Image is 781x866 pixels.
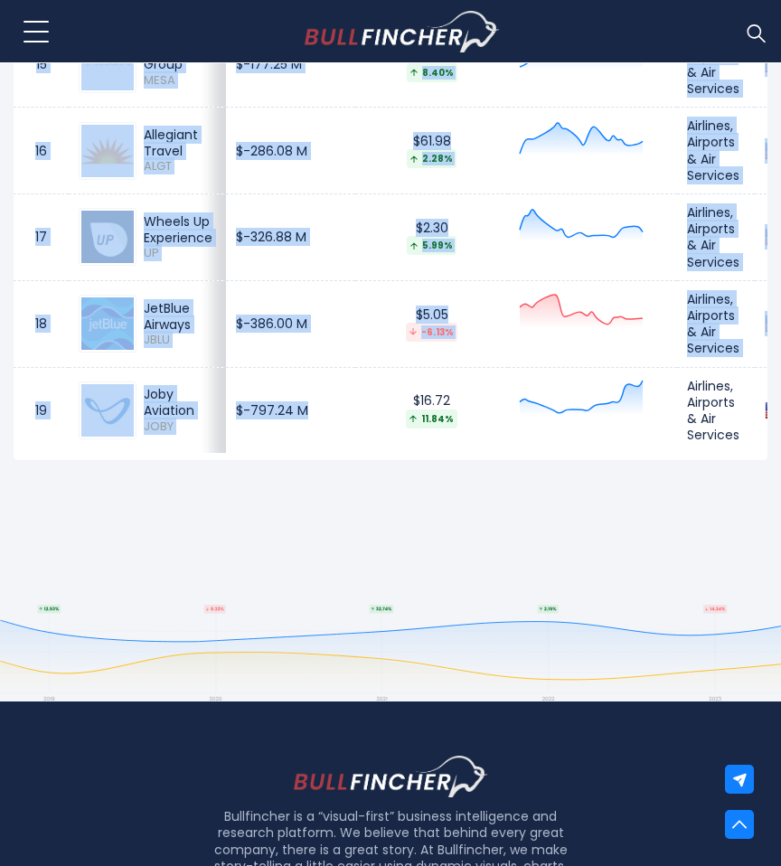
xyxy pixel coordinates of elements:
div: $1.29 [365,46,498,81]
td: 16 [14,108,69,194]
div: 11.84% [406,409,457,428]
div: $16.72 [365,392,498,428]
td: Airlines, Airports & Air Services [677,367,755,453]
div: Mesa Air Group [144,40,216,72]
td: 17 [14,194,69,281]
div: $2.30 [365,220,498,255]
td: $-386.00 M [226,280,355,367]
span: JOBY [144,419,216,435]
td: Airlines, Airports & Air Services [677,108,755,194]
img: Bullfincher logo [305,11,500,52]
img: UP.png [81,211,134,263]
td: $-177.25 M [226,21,355,108]
span: JBLU [144,333,216,348]
div: Wheels Up Experience [144,213,216,246]
td: Airlines, Airports & Air Services [677,280,755,367]
div: 8.40% [407,63,457,82]
td: 18 [14,280,69,367]
div: 5.99% [407,236,456,255]
td: 19 [14,367,69,453]
img: JOBY.jpeg [81,384,134,437]
div: JetBlue Airways [144,300,216,333]
div: $5.05 [365,306,498,342]
div: Joby Aviation [144,386,216,419]
img: footer logo [294,756,488,797]
span: UP [144,246,216,261]
span: ALGT [144,159,216,174]
img: MESA.png [81,38,134,90]
img: ALGT.png [81,125,134,177]
span: MESA [144,73,216,89]
a: Go to homepage [305,11,499,52]
td: $-326.88 M [226,194,355,281]
td: Airlines, Airports & Air Services [677,194,755,281]
td: $-286.08 M [226,108,355,194]
td: Airlines, Airports & Air Services [677,21,755,108]
div: -6.13% [406,323,457,342]
div: 2.28% [407,149,456,168]
div: Allegiant Travel [144,127,216,159]
td: 15 [14,21,69,108]
img: JBLU.png [81,297,134,350]
div: $61.98 [365,133,498,168]
td: $-797.24 M [226,367,355,453]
